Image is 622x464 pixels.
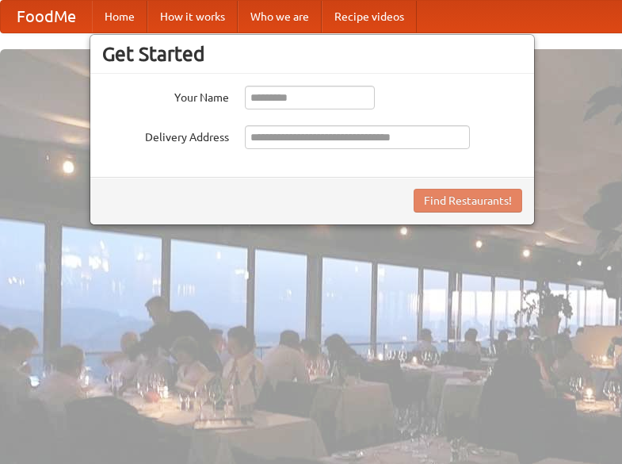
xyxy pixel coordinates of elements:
[102,86,229,105] label: Your Name
[147,1,238,33] a: How it works
[238,1,322,33] a: Who we are
[322,1,417,33] a: Recipe videos
[414,189,522,213] button: Find Restaurants!
[102,125,229,145] label: Delivery Address
[92,1,147,33] a: Home
[1,1,92,33] a: FoodMe
[102,42,522,66] h3: Get Started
